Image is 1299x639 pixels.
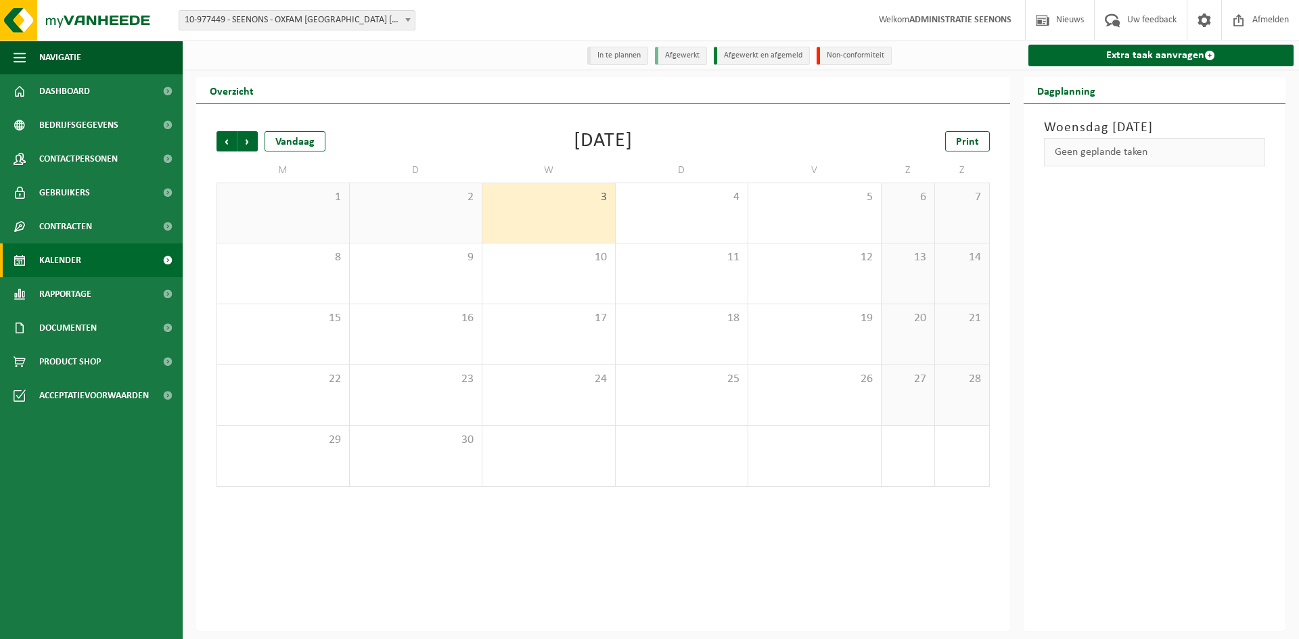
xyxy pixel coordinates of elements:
[888,190,928,205] span: 6
[39,210,92,243] span: Contracten
[216,131,237,151] span: Vorige
[888,250,928,265] span: 13
[755,250,874,265] span: 12
[216,158,350,183] td: M
[357,250,476,265] span: 9
[224,311,342,326] span: 15
[489,311,608,326] span: 17
[39,243,81,277] span: Kalender
[224,250,342,265] span: 8
[574,131,633,151] div: [DATE]
[882,158,936,183] td: Z
[945,131,990,151] a: Print
[39,176,90,210] span: Gebruikers
[357,190,476,205] span: 2
[616,158,749,183] td: D
[489,250,608,265] span: 10
[942,311,982,326] span: 21
[39,345,101,379] span: Product Shop
[622,250,742,265] span: 11
[489,372,608,387] span: 24
[587,47,648,65] li: In te plannen
[39,108,118,142] span: Bedrijfsgegevens
[489,190,608,205] span: 3
[622,190,742,205] span: 4
[755,190,874,205] span: 5
[357,311,476,326] span: 16
[1024,77,1109,103] h2: Dagplanning
[748,158,882,183] td: V
[1044,118,1266,138] h3: Woensdag [DATE]
[888,311,928,326] span: 20
[942,190,982,205] span: 7
[1044,138,1266,166] div: Geen geplande taken
[224,433,342,448] span: 29
[39,379,149,412] span: Acceptatievoorwaarden
[39,311,97,345] span: Documenten
[755,311,874,326] span: 19
[179,11,415,30] span: 10-977449 - SEENONS - OXFAM YUNUS CENTER HAREN - HAREN
[237,131,258,151] span: Volgende
[942,372,982,387] span: 28
[622,372,742,387] span: 25
[622,311,742,326] span: 18
[942,250,982,265] span: 14
[39,277,91,311] span: Rapportage
[39,41,81,74] span: Navigatie
[817,47,892,65] li: Non-conformiteit
[714,47,810,65] li: Afgewerkt en afgemeld
[357,433,476,448] span: 30
[357,372,476,387] span: 23
[755,372,874,387] span: 26
[265,131,325,151] div: Vandaag
[196,77,267,103] h2: Overzicht
[655,47,707,65] li: Afgewerkt
[39,142,118,176] span: Contactpersonen
[179,10,415,30] span: 10-977449 - SEENONS - OXFAM YUNUS CENTER HAREN - HAREN
[39,74,90,108] span: Dashboard
[956,137,979,147] span: Print
[935,158,989,183] td: Z
[224,190,342,205] span: 1
[350,158,483,183] td: D
[909,15,1011,25] strong: ADMINISTRATIE SEENONS
[1028,45,1294,66] a: Extra taak aanvragen
[482,158,616,183] td: W
[224,372,342,387] span: 22
[888,372,928,387] span: 27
